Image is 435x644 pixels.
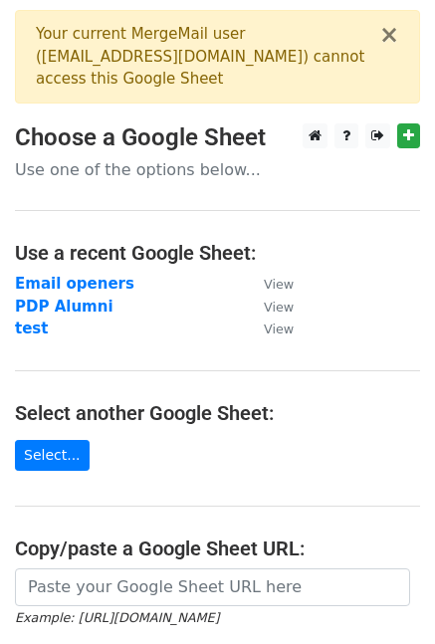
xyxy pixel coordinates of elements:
[244,275,294,293] a: View
[15,610,219,625] small: Example: [URL][DOMAIN_NAME]
[264,300,294,315] small: View
[379,23,399,47] button: ×
[244,320,294,337] a: View
[264,277,294,292] small: View
[15,275,134,293] a: Email openers
[244,298,294,316] a: View
[264,322,294,336] small: View
[15,401,420,425] h4: Select another Google Sheet:
[36,23,379,91] div: Your current MergeMail user ( [EMAIL_ADDRESS][DOMAIN_NAME] ) cannot access this Google Sheet
[15,123,420,152] h3: Choose a Google Sheet
[15,440,90,471] a: Select...
[15,298,113,316] a: PDP Alumni
[15,241,420,265] h4: Use a recent Google Sheet:
[15,568,410,606] input: Paste your Google Sheet URL here
[15,320,48,337] a: test
[15,537,420,560] h4: Copy/paste a Google Sheet URL:
[15,159,420,180] p: Use one of the options below...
